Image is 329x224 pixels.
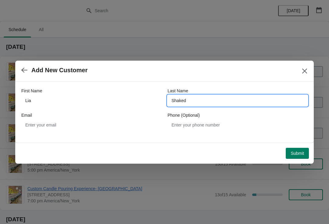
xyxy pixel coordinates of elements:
button: Close [299,66,310,76]
input: Enter your phone number [168,119,308,130]
label: Last Name [168,88,188,94]
input: John [21,95,161,106]
span: Submit [291,151,304,156]
input: Smith [168,95,308,106]
label: First Name [21,88,42,94]
label: Phone (Optional) [168,112,200,118]
h2: Add New Customer [31,67,87,74]
button: Submit [286,148,309,159]
input: Enter your email [21,119,161,130]
label: Email [21,112,32,118]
